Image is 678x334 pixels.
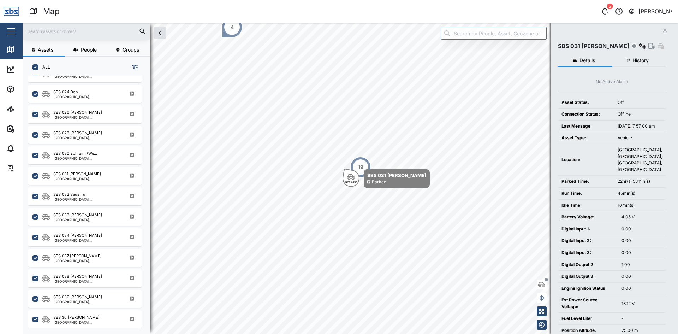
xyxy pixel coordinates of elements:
div: [DATE] 7:57:00 am [618,123,662,130]
span: Details [579,58,595,63]
div: Battery Voltage: [561,214,614,221]
div: 2 [607,4,613,9]
div: 19 [358,163,363,171]
div: 4 [231,23,234,31]
div: 0.00 [621,285,662,292]
div: SBS 028 [PERSON_NAME] [53,130,102,136]
span: People [81,47,97,52]
div: Run Time: [561,190,611,197]
div: [GEOGRAPHIC_DATA], [GEOGRAPHIC_DATA] [53,259,121,263]
div: Ext Power Source Voltage: [561,297,614,310]
div: 1.00 [621,262,662,268]
div: [GEOGRAPHIC_DATA], [GEOGRAPHIC_DATA] [53,136,121,140]
input: Search assets or drivers [27,26,145,36]
div: Digital Input 3: [561,250,614,256]
div: [GEOGRAPHIC_DATA], [GEOGRAPHIC_DATA] [53,239,121,242]
div: [GEOGRAPHIC_DATA], [GEOGRAPHIC_DATA] [53,300,121,304]
div: SBS 36 [PERSON_NAME] [53,315,100,321]
div: SBS 034 [PERSON_NAME] [53,233,102,239]
div: Digital Output 3: [561,273,614,280]
div: Asset Type: [561,135,611,141]
div: [PERSON_NAME] [638,7,672,16]
div: No Active Alarm [596,78,628,85]
div: SBS 026 [PERSON_NAME] [53,110,102,116]
div: 45min(s) [618,190,662,197]
div: 0.00 [621,273,662,280]
div: 0.00 [621,238,662,244]
div: grid [28,76,149,328]
div: Asset Status: [561,99,611,106]
div: Engine Ignition Status: [561,285,614,292]
div: - [621,315,662,322]
div: [GEOGRAPHIC_DATA], [GEOGRAPHIC_DATA] [53,218,121,222]
span: Assets [38,47,53,52]
div: Map [18,46,34,53]
div: Parked Time: [561,178,611,185]
div: SBS 031 [PERSON_NAME] [367,172,426,179]
div: Dashboard [18,65,50,73]
button: [PERSON_NAME] [628,6,672,16]
div: Idle Time: [561,202,611,209]
div: NW 325° [345,180,357,183]
div: [GEOGRAPHIC_DATA], [GEOGRAPHIC_DATA] [53,177,121,181]
div: Offline [618,111,662,118]
div: Assets [18,85,40,93]
div: SBS 038 [PERSON_NAME] [53,274,102,280]
canvas: Map [23,23,678,334]
div: SBS 031 [PERSON_NAME] [53,171,101,177]
div: Vehicle [618,135,662,141]
div: Map marker [343,169,430,188]
div: 25.00 m [621,327,662,334]
div: Digital Output 2: [561,262,614,268]
span: History [632,58,649,63]
div: SBS 032 Saua Iru [53,192,85,198]
div: [GEOGRAPHIC_DATA], [GEOGRAPHIC_DATA], [GEOGRAPHIC_DATA], [GEOGRAPHIC_DATA] [618,147,662,173]
div: SBS 039 [PERSON_NAME] [53,294,102,300]
div: 10min(s) [618,202,662,209]
div: [GEOGRAPHIC_DATA], [GEOGRAPHIC_DATA] [53,321,121,324]
div: Digital Input 2: [561,238,614,244]
div: Sites [18,105,35,113]
div: [GEOGRAPHIC_DATA], [GEOGRAPHIC_DATA] [53,95,121,99]
div: 0.00 [621,250,662,256]
div: 0.00 [621,226,662,233]
div: 22hr(s) 53min(s) [618,178,662,185]
div: Fuel Level Liter: [561,315,614,322]
div: SBS 037 [PERSON_NAME] [53,253,102,259]
div: Location: [561,157,611,163]
div: Alarms [18,145,40,152]
div: Off [618,99,662,106]
div: SBS 031 [PERSON_NAME] [558,42,629,51]
div: 13.12 V [621,300,662,307]
div: Tasks [18,164,38,172]
input: Search by People, Asset, Geozone or Place [441,27,547,40]
img: Main Logo [4,4,19,19]
div: [GEOGRAPHIC_DATA], [GEOGRAPHIC_DATA] [53,280,121,283]
div: Digital Input 1: [561,226,614,233]
div: [GEOGRAPHIC_DATA], [GEOGRAPHIC_DATA] [53,198,121,201]
div: Map marker [221,17,243,38]
div: 4.05 V [621,214,662,221]
div: SBS 033 [PERSON_NAME] [53,212,102,218]
div: [GEOGRAPHIC_DATA], [GEOGRAPHIC_DATA] [53,116,121,119]
label: ALL [38,64,50,70]
div: [GEOGRAPHIC_DATA], [GEOGRAPHIC_DATA] [53,75,121,78]
span: Groups [123,47,139,52]
div: Last Message: [561,123,611,130]
div: SBS 030 Ephraim (We... [53,151,97,157]
div: Position Altitude: [561,327,614,334]
div: SBS 024 Don [53,89,78,95]
div: Map [43,5,60,18]
div: Parked [372,179,386,186]
div: Connection Status: [561,111,611,118]
div: [GEOGRAPHIC_DATA], [GEOGRAPHIC_DATA] [53,157,121,160]
div: Reports [18,125,42,133]
div: Map marker [350,157,371,178]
